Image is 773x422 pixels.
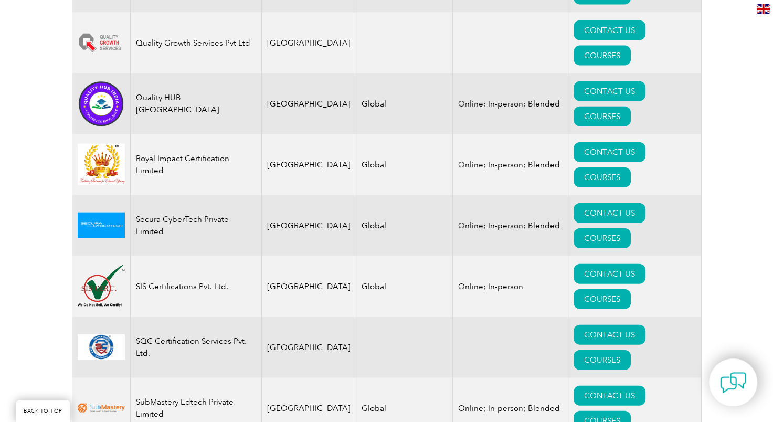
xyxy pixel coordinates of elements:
[261,73,356,134] td: [GEOGRAPHIC_DATA]
[130,13,261,73] td: Quality Growth Services Pvt Ltd
[78,80,125,128] img: 1f5f17b3-71f2-ef11-be21-002248955c5a-logo.png
[261,134,356,195] td: [GEOGRAPHIC_DATA]
[356,134,452,195] td: Global
[574,142,645,162] a: CONTACT US
[78,265,125,308] img: 3e02472a-4508-ef11-9f89-00224895d7a3-logo.png
[78,334,125,360] img: 90112ba2-3713-ef11-9f89-6045bde60eb0-logo.png
[130,73,261,134] td: Quality HUB [GEOGRAPHIC_DATA]
[261,317,356,378] td: [GEOGRAPHIC_DATA]
[78,144,125,185] img: 581c9c2f-f294-ee11-be37-000d3ae1a22b-logo.png
[574,46,631,66] a: COURSES
[130,195,261,256] td: Secura CyberTech Private Limited
[574,81,645,101] a: CONTACT US
[356,195,452,256] td: Global
[574,20,645,40] a: CONTACT US
[356,256,452,317] td: Global
[16,400,70,422] a: BACK TO TOP
[261,13,356,73] td: [GEOGRAPHIC_DATA]
[356,73,452,134] td: Global
[261,195,356,256] td: [GEOGRAPHIC_DATA]
[574,203,645,223] a: CONTACT US
[78,31,125,55] img: 38538332-76f2-ef11-be21-002248955c5a-logo.png
[574,264,645,284] a: CONTACT US
[574,289,631,309] a: COURSES
[78,213,125,238] img: 89eda43c-26dd-ef11-a730-002248955c5a-logo.png
[574,325,645,345] a: CONTACT US
[78,404,125,413] img: b058626c-7201-ef11-9f89-002248937991-logo.png
[130,317,261,378] td: SQC Certification Services Pvt. Ltd.
[452,195,568,256] td: Online; In-person; Blended
[452,134,568,195] td: Online; In-person; Blended
[452,256,568,317] td: Online; In-person
[720,370,746,396] img: contact-chat.png
[574,167,631,187] a: COURSES
[574,107,631,126] a: COURSES
[574,386,645,406] a: CONTACT US
[130,256,261,317] td: SIS Certifications Pvt. Ltd.
[574,228,631,248] a: COURSES
[757,4,770,14] img: en
[574,350,631,370] a: COURSES
[261,256,356,317] td: [GEOGRAPHIC_DATA]
[452,73,568,134] td: Online; In-person; Blended
[130,134,261,195] td: Royal Impact Certification Limited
